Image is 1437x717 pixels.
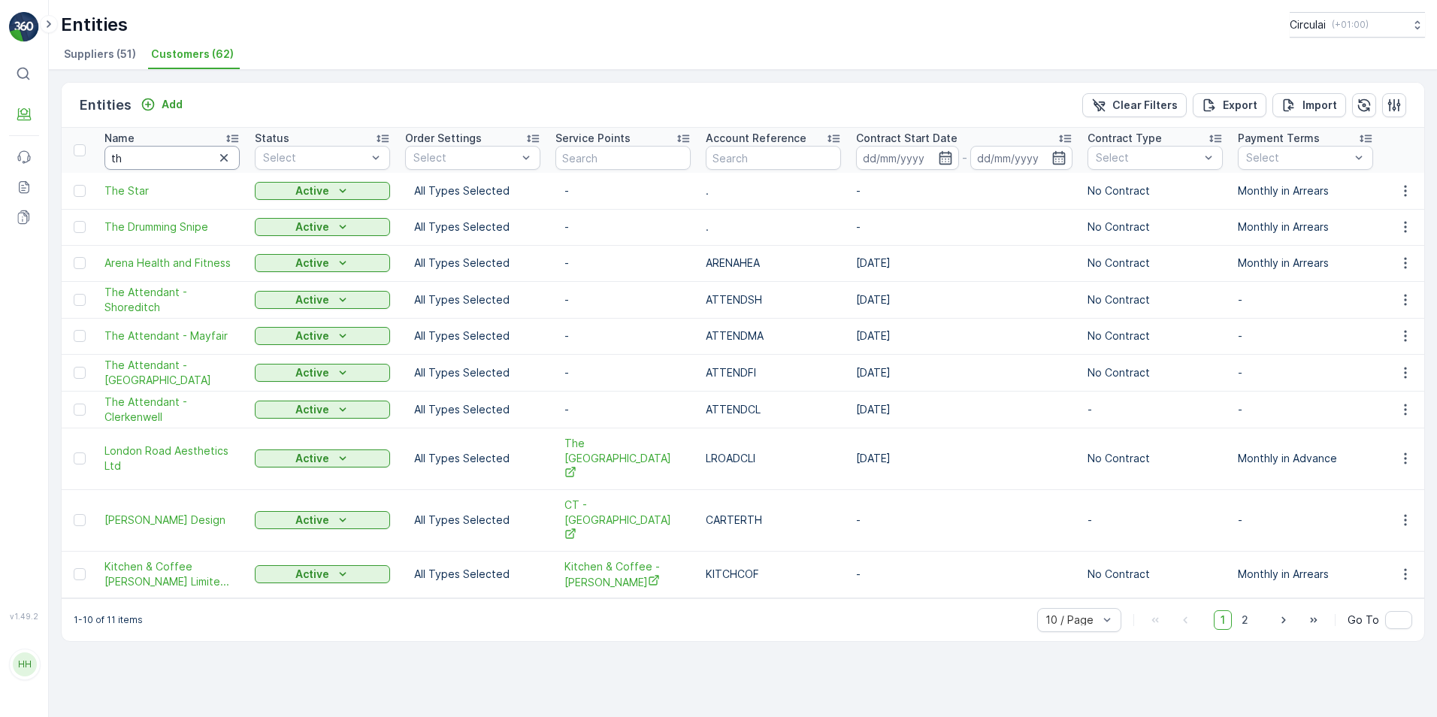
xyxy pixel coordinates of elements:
[849,209,1080,245] td: -
[104,395,240,425] a: The Attendant - Clerkenwell
[295,256,329,271] p: Active
[263,150,367,165] p: Select
[255,401,390,419] button: Active
[1080,489,1230,551] td: -
[564,402,682,417] p: -
[1230,354,1381,391] td: -
[295,402,329,417] p: Active
[698,173,849,209] td: .
[414,256,531,271] p: All Types Selected
[104,285,240,315] span: The Attendant - Shoreditch
[74,404,86,416] div: Toggle Row Selected
[1272,93,1346,117] button: Import
[1230,428,1381,489] td: Monthly in Advance
[856,146,959,170] input: dd/mm/yyyy
[104,256,240,271] span: Arena Health and Fitness
[1230,551,1381,597] td: Monthly in Arrears
[104,219,240,234] span: The Drumming Snipe
[295,567,329,582] p: Active
[295,219,329,234] p: Active
[1080,318,1230,354] td: No Contract
[1080,551,1230,597] td: No Contract
[413,150,517,165] p: Select
[9,12,39,42] img: logo
[1246,150,1350,165] p: Select
[698,489,849,551] td: CARTERTH
[849,173,1080,209] td: -
[61,13,128,37] p: Entities
[1112,98,1178,113] p: Clear Filters
[564,498,682,543] span: CT - [GEOGRAPHIC_DATA]
[255,565,390,583] button: Active
[295,183,329,198] p: Active
[255,449,390,467] button: Active
[295,365,329,380] p: Active
[295,451,329,466] p: Active
[1230,209,1381,245] td: Monthly in Arrears
[1082,93,1187,117] button: Clear Filters
[74,330,86,342] div: Toggle Row Selected
[104,358,240,388] span: The Attendant - [GEOGRAPHIC_DATA]
[104,358,240,388] a: The Attendant - Fitzrovia
[564,328,682,343] p: -
[564,183,682,198] p: -
[1080,354,1230,391] td: No Contract
[255,131,289,146] p: Status
[1348,613,1379,628] span: Go To
[414,219,531,234] p: All Types Selected
[74,294,86,306] div: Toggle Row Selected
[698,281,849,318] td: ATTENDSH
[1080,173,1230,209] td: No Contract
[255,218,390,236] button: Active
[698,551,849,597] td: KITCHCOF
[698,245,849,281] td: ARENAHEA
[1214,610,1232,630] span: 1
[104,443,240,473] a: London Road Aesthetics Ltd
[849,428,1080,489] td: [DATE]
[104,559,240,589] span: Kitchen & Coffee [PERSON_NAME] Limite...
[698,209,849,245] td: .
[564,219,682,234] p: -
[849,354,1080,391] td: [DATE]
[1230,245,1381,281] td: Monthly in Arrears
[1088,131,1162,146] p: Contract Type
[414,402,531,417] p: All Types Selected
[1302,98,1337,113] p: Import
[104,513,240,528] span: [PERSON_NAME] Design
[564,559,682,590] a: Kitchen & Coffee - Grantham
[706,131,806,146] p: Account Reference
[74,367,86,379] div: Toggle Row Selected
[255,291,390,309] button: Active
[104,513,240,528] a: Carter Thomas Design
[849,391,1080,428] td: [DATE]
[1230,318,1381,354] td: -
[9,624,39,705] button: HH
[1223,98,1257,113] p: Export
[255,254,390,272] button: Active
[856,131,957,146] p: Contract Start Date
[414,183,531,198] p: All Types Selected
[104,328,240,343] a: The Attendant - Mayfair
[1080,281,1230,318] td: No Contract
[1080,428,1230,489] td: No Contract
[64,47,136,62] span: Suppliers (51)
[849,281,1080,318] td: [DATE]
[104,146,240,170] input: Search
[1235,610,1255,630] span: 2
[414,328,531,343] p: All Types Selected
[564,365,682,380] p: -
[255,327,390,345] button: Active
[1230,173,1381,209] td: Monthly in Arrears
[564,256,682,271] p: -
[555,131,631,146] p: Service Points
[849,489,1080,551] td: -
[151,47,234,62] span: Customers (62)
[698,391,849,428] td: ATTENDCL
[104,183,240,198] a: The Star
[1290,12,1425,38] button: Circulai(+01:00)
[849,551,1080,597] td: -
